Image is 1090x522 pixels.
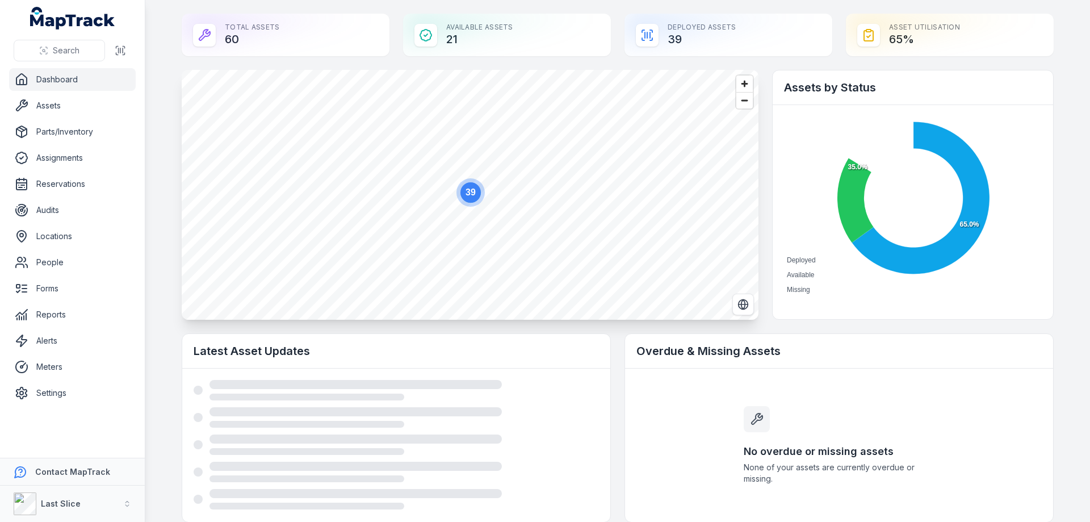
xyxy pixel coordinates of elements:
[30,7,115,30] a: MapTrack
[732,294,754,315] button: Switch to Satellite View
[41,499,81,508] strong: Last Slice
[784,80,1042,95] h2: Assets by Status
[35,467,110,477] strong: Contact MapTrack
[744,462,934,485] span: None of your assets are currently overdue or missing.
[9,147,136,169] a: Assignments
[736,76,753,92] button: Zoom in
[9,356,136,378] a: Meters
[9,382,136,404] a: Settings
[9,68,136,91] a: Dashboard
[9,303,136,326] a: Reports
[9,173,136,195] a: Reservations
[636,343,1042,359] h2: Overdue & Missing Assets
[9,251,136,274] a: People
[736,92,753,108] button: Zoom out
[194,343,599,359] h2: Latest Asset Updates
[9,225,136,248] a: Locations
[9,199,136,222] a: Audits
[182,70,758,320] canvas: Map
[14,40,105,61] button: Search
[9,120,136,143] a: Parts/Inventory
[9,329,136,352] a: Alerts
[9,94,136,117] a: Assets
[787,271,814,279] span: Available
[744,444,934,460] h3: No overdue or missing assets
[9,277,136,300] a: Forms
[787,286,810,294] span: Missing
[466,187,476,197] text: 39
[787,256,816,264] span: Deployed
[53,45,79,56] span: Search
